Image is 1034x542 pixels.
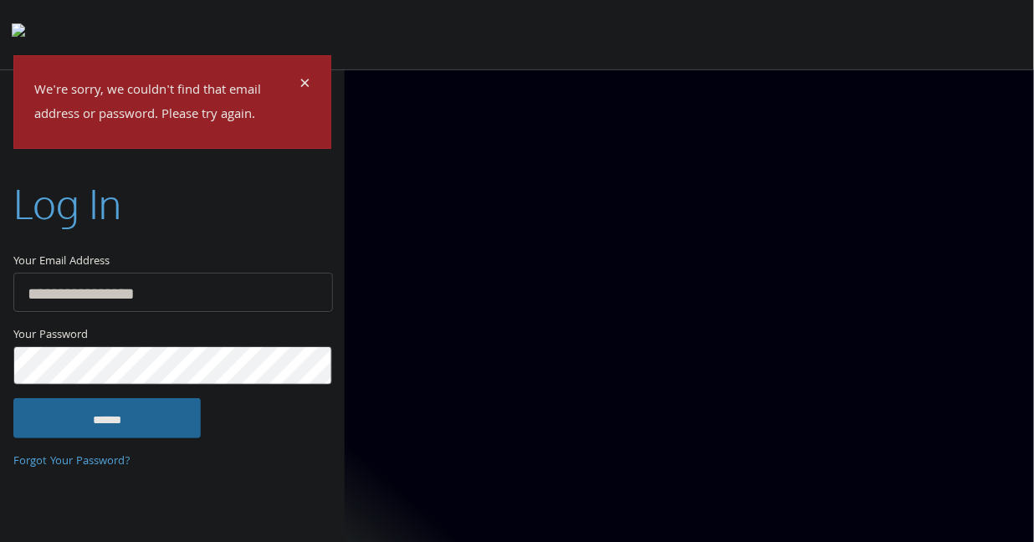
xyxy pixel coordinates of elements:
h2: Log In [13,176,121,232]
button: Dismiss alert [299,76,310,96]
a: Forgot Your Password? [13,453,131,471]
img: todyl-logo-dark.svg [12,18,25,51]
p: We're sorry, we couldn't find that email address or password. Please try again. [34,79,297,128]
label: Your Password [13,325,331,346]
span: × [299,69,310,102]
